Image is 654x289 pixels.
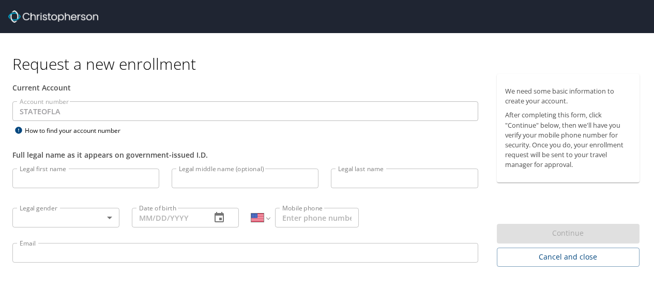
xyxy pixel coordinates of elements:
[12,82,478,93] div: Current Account
[12,54,648,74] h1: Request a new enrollment
[132,208,203,227] input: MM/DD/YYYY
[12,208,119,227] div: ​
[12,124,142,137] div: How to find your account number
[12,149,478,160] div: Full legal name as it appears on government-issued I.D.
[505,251,631,264] span: Cancel and close
[505,86,631,106] p: We need some basic information to create your account.
[275,208,358,227] input: Enter phone number
[497,248,640,267] button: Cancel and close
[505,110,631,170] p: After completing this form, click "Continue" below, then we'll have you verify your mobile phone ...
[8,10,98,23] img: cbt logo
